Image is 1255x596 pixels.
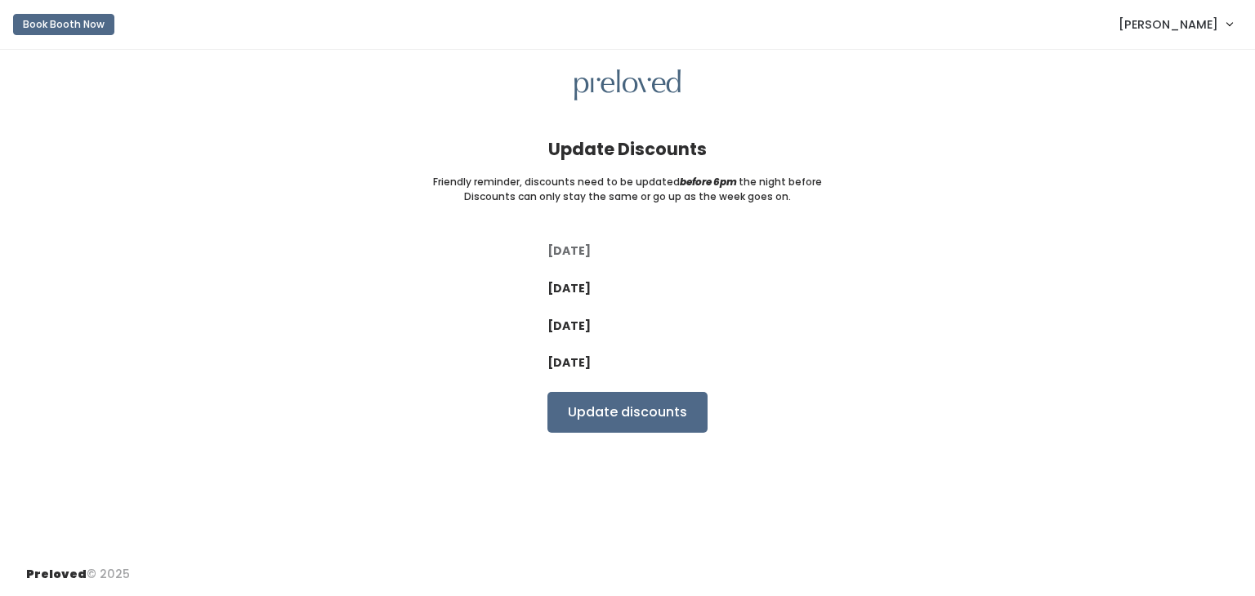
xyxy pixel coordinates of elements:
i: before 6pm [680,175,737,189]
span: [PERSON_NAME] [1119,16,1218,33]
label: [DATE] [547,318,591,335]
h4: Update Discounts [548,140,707,158]
small: Discounts can only stay the same or go up as the week goes on. [464,189,791,204]
label: [DATE] [547,354,591,371]
button: Book Booth Now [13,14,114,35]
label: [DATE] [547,242,591,260]
input: Update discounts [547,392,708,433]
label: [DATE] [547,280,591,297]
span: Preloved [26,566,87,582]
a: Book Booth Now [13,7,114,42]
small: Friendly reminder, discounts need to be updated the night before [433,175,822,189]
a: [PERSON_NAME] [1102,7,1248,42]
img: preloved logo [574,69,681,101]
div: © 2025 [26,553,130,583]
